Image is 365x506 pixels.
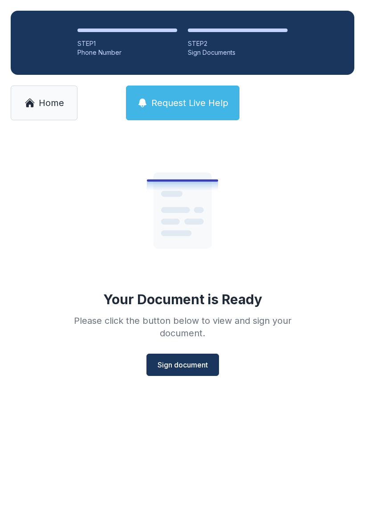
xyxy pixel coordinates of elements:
span: Sign document [158,359,208,370]
div: Sign Documents [188,48,288,57]
span: Home [39,97,64,109]
div: Phone Number [77,48,177,57]
div: Please click the button below to view and sign your document. [54,314,311,339]
div: Your Document is Ready [103,291,262,307]
span: Request Live Help [151,97,228,109]
div: STEP 1 [77,39,177,48]
div: STEP 2 [188,39,288,48]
